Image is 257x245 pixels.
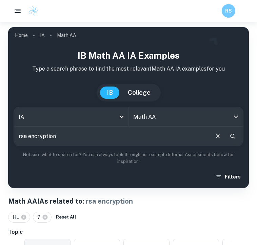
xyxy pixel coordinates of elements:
h1: Math AA IAs related to: [8,196,249,206]
a: IA [40,31,45,40]
button: Filters [214,171,243,183]
span: 7 [37,213,43,221]
p: Not sure what to search for? You can always look through our example Internal Assessments below f... [14,151,243,165]
button: Clear [211,130,224,143]
div: HL [8,212,30,223]
button: RS [222,4,235,18]
h1: IB Math AA IA examples [14,49,243,62]
button: Search [227,130,238,142]
img: profile cover [8,27,249,188]
span: rsa encryption [86,197,133,205]
button: Open [231,112,241,121]
p: Type a search phrase to find the most relevant Math AA IA examples for you [14,65,243,73]
input: E.g. modelling a logo, player arrangements, shape of an egg... [14,127,209,146]
div: IA [14,107,128,126]
a: Home [15,31,28,40]
h6: RS [225,7,233,15]
div: 7 [33,212,52,223]
span: HL [13,213,22,221]
h6: Topic [8,228,249,236]
p: Math AA [57,32,76,39]
a: Clastify logo [24,6,39,16]
img: Clastify logo [28,6,39,16]
button: College [121,87,157,99]
button: IB [100,87,120,99]
button: Reset All [54,212,78,222]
